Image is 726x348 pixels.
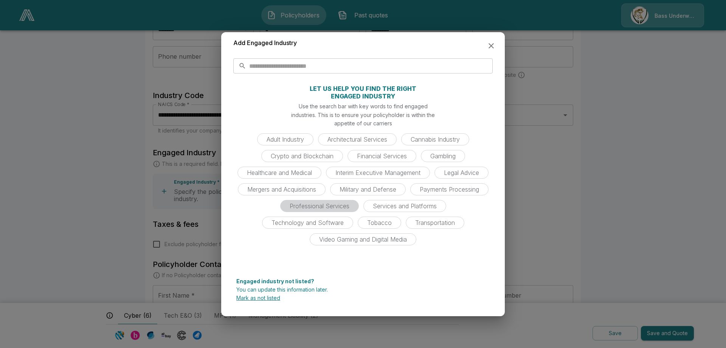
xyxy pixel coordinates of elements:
div: Mergers and Acquisitions [238,183,326,195]
span: Technology and Software [267,219,348,226]
p: appetite of our carriers [334,119,392,127]
div: Payments Processing [410,183,489,195]
p: You can update this information later. [236,287,490,292]
div: Video Gaming and Digital Media [310,233,416,245]
span: Healthcare and Medical [242,169,316,176]
p: Use the search bar with key words to find engaged [299,102,428,110]
span: Adult Industry [262,136,309,143]
p: Engaged industry not listed? [236,279,490,284]
div: Professional Services [280,200,359,212]
div: Tobacco [358,217,401,229]
span: Military and Defense [335,186,401,193]
p: ENGAGED INDUSTRY [331,93,395,99]
span: Financial Services [352,152,411,160]
div: Military and Defense [330,183,406,195]
div: Legal Advice [434,167,489,179]
div: Transportation [406,217,464,229]
div: Interim Executive Management [326,167,430,179]
span: Payments Processing [415,186,484,193]
span: Services and Platforms [368,202,441,210]
div: Services and Platforms [363,200,446,212]
p: Mark as not listed [236,295,490,301]
p: LET US HELP YOU FIND THE RIGHT [310,86,416,92]
span: Crypto and Blockchain [266,152,338,160]
span: Video Gaming and Digital Media [315,236,411,243]
span: Legal Advice [439,169,484,176]
div: Crypto and Blockchain [261,150,343,162]
div: Healthcare and Medical [237,167,321,179]
div: Technology and Software [262,217,353,229]
span: Mergers and Acquisitions [243,186,321,193]
span: Architectural Services [323,136,392,143]
div: Financial Services [347,150,416,162]
span: Gambling [426,152,460,160]
div: Gambling [421,150,465,162]
span: Tobacco [363,219,396,226]
h6: Add Engaged Industry [233,38,297,48]
span: Transportation [411,219,459,226]
span: Cannabis Industry [406,136,464,143]
p: industries. This is to ensure your policyholder is within the [291,111,435,119]
div: Adult Industry [257,133,313,145]
span: Interim Executive Management [331,169,425,176]
div: Architectural Services [318,133,397,145]
span: Professional Services [285,202,354,210]
div: Cannabis Industry [401,133,469,145]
